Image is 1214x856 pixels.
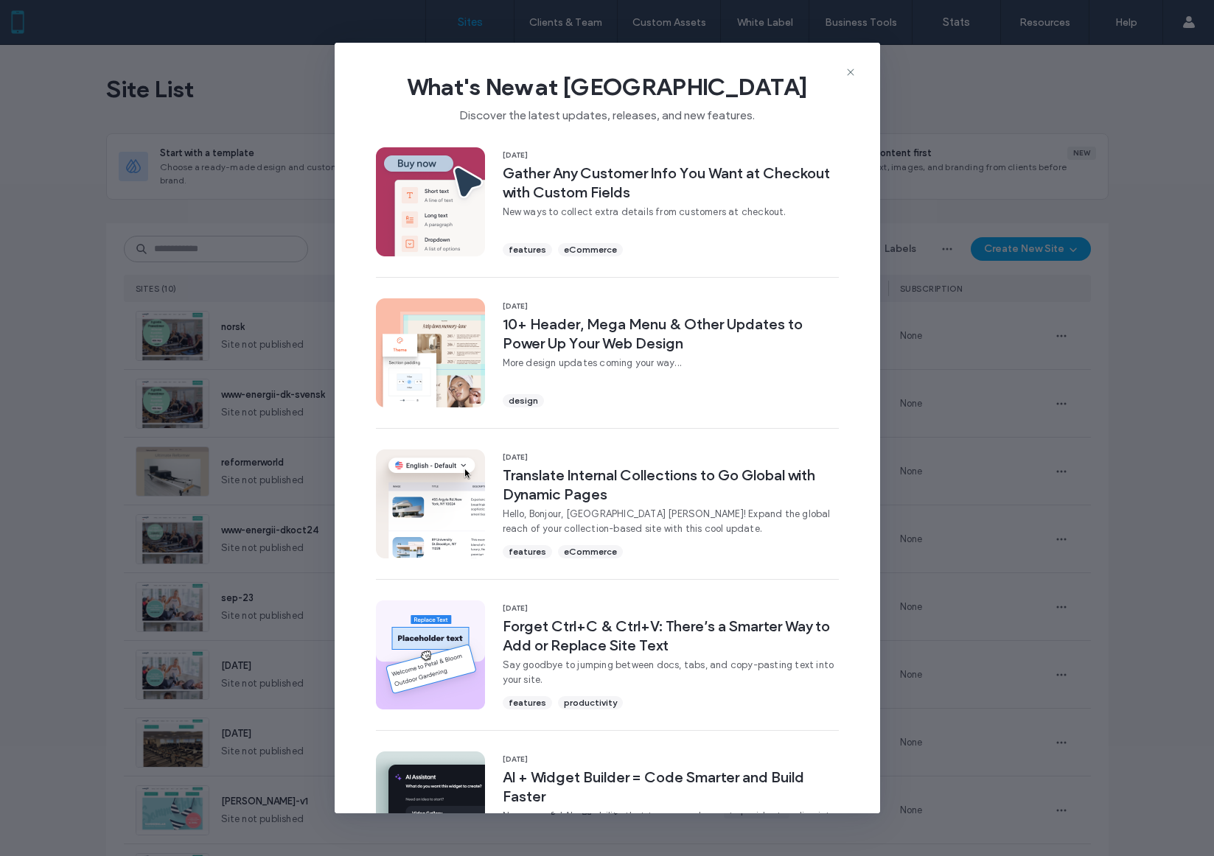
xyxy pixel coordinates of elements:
span: 10+ Header, Mega Menu & Other Updates to Power Up Your Web Design [503,315,839,353]
span: New powerful AI capability that turns complex custom widget coding into simple conversations. [503,809,839,838]
span: [DATE] [503,603,839,614]
span: design [509,394,538,407]
span: [DATE] [503,754,839,765]
span: eCommerce [564,545,617,558]
span: [DATE] [503,150,839,161]
span: features [509,243,546,256]
span: Gather Any Customer Info You Want at Checkout with Custom Fields [503,164,839,202]
span: productivity [564,696,617,709]
span: [DATE] [503,301,839,312]
span: Discover the latest updates, releases, and new features. [358,102,857,124]
span: New ways to collect extra details from customers at checkout. [503,205,839,220]
span: Say goodbye to jumping between docs, tabs, and copy-pasting text into your site. [503,658,839,687]
span: Forget Ctrl+C & Ctrl+V: There’s a Smarter Way to Add or Replace Site Text [503,617,839,655]
span: What's New at [GEOGRAPHIC_DATA] [358,72,857,102]
span: More design updates coming your way... [503,356,839,371]
span: features [509,545,546,558]
span: eCommerce [564,243,617,256]
span: Hello, Bonjour, [GEOGRAPHIC_DATA] [PERSON_NAME]! Expand the global reach of your collection-based... [503,507,839,536]
span: Translate Internal Collections to Go Global with Dynamic Pages [503,466,839,504]
span: AI + Widget Builder = Code Smarter and Build Faster [503,768,839,806]
span: [DATE] [503,452,839,463]
span: features [509,696,546,709]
